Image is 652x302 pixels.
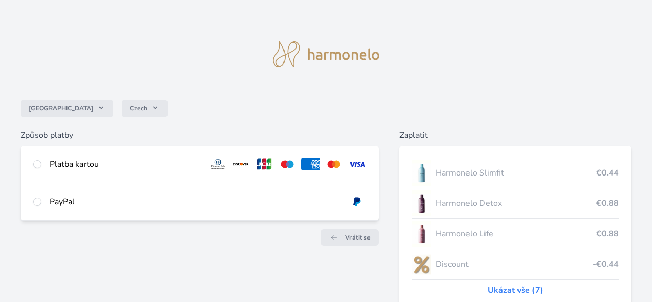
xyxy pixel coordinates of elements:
[412,160,431,186] img: SLIMFIT_se_stinem_x-lo.jpg
[122,100,168,117] button: Czech
[231,158,250,170] img: discover.svg
[436,167,596,179] span: Harmonelo Slimfit
[49,158,200,170] div: Platba kartou
[436,258,593,271] span: Discount
[255,158,274,170] img: jcb.svg
[593,258,619,271] span: -€0.44
[399,129,631,141] h6: Zaplatit
[347,196,366,208] img: paypal.svg
[21,100,113,117] button: [GEOGRAPHIC_DATA]
[412,251,431,277] img: discount-lo.png
[412,221,431,247] img: CLEAN_LIFE_se_stinem_x-lo.jpg
[345,233,371,242] span: Vrátit se
[347,158,366,170] img: visa.svg
[130,104,147,113] span: Czech
[278,158,297,170] img: maestro.svg
[321,229,379,246] a: Vrátit se
[596,197,619,210] span: €0.88
[436,197,596,210] span: Harmonelo Detox
[21,129,379,141] h6: Způsob platby
[596,228,619,240] span: €0.88
[29,104,93,113] span: [GEOGRAPHIC_DATA]
[436,228,596,240] span: Harmonelo Life
[488,284,543,296] a: Ukázat vše (7)
[596,167,619,179] span: €0.44
[273,41,380,67] img: logo.svg
[324,158,343,170] img: mc.svg
[209,158,228,170] img: diners.svg
[301,158,320,170] img: amex.svg
[412,190,431,216] img: DETOX_se_stinem_x-lo.jpg
[49,196,339,208] div: PayPal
